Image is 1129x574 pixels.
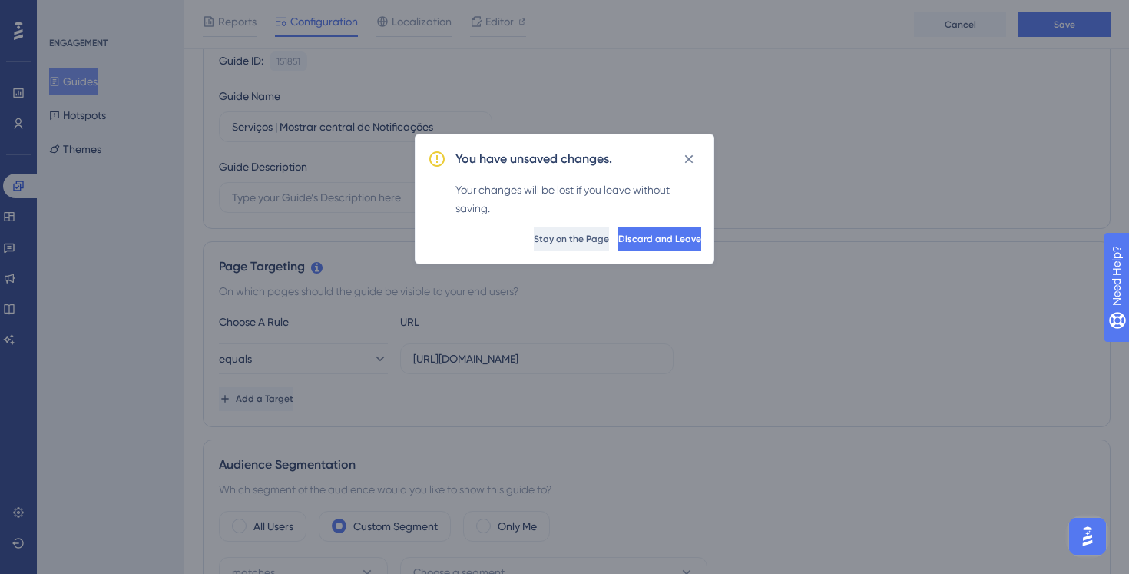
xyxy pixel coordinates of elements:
span: Stay on the Page [534,233,609,245]
iframe: UserGuiding AI Assistant Launcher [1064,513,1111,559]
div: Your changes will be lost if you leave without saving. [455,181,701,217]
span: Discard and Leave [618,233,701,245]
span: Need Help? [36,4,96,22]
h2: You have unsaved changes. [455,150,612,168]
